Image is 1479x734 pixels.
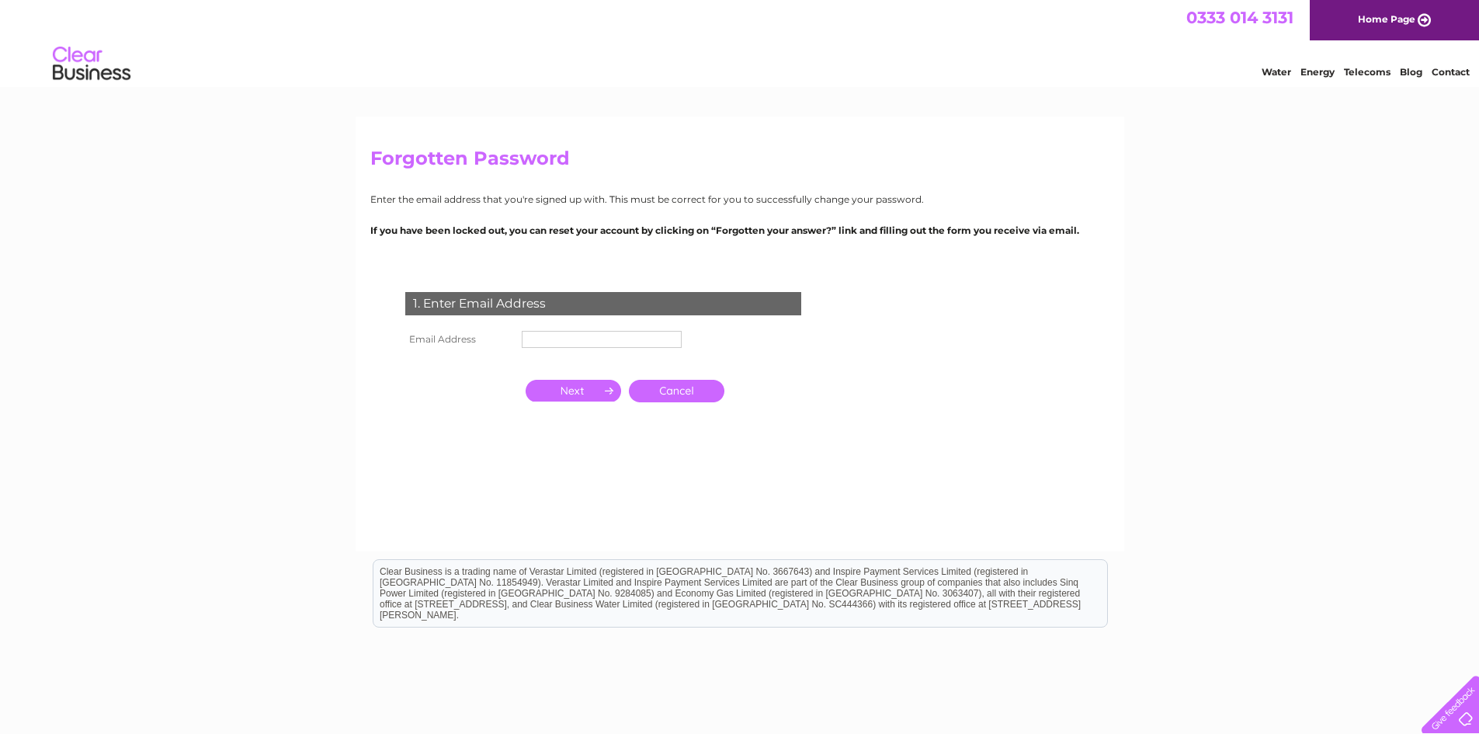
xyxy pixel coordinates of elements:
[370,192,1109,207] p: Enter the email address that you're signed up with. This must be correct for you to successfully ...
[373,9,1107,75] div: Clear Business is a trading name of Verastar Limited (registered in [GEOGRAPHIC_DATA] No. 3667643...
[1344,66,1390,78] a: Telecoms
[629,380,724,402] a: Cancel
[1186,8,1293,27] a: 0333 014 3131
[52,40,131,88] img: logo.png
[405,292,801,315] div: 1. Enter Email Address
[401,327,518,352] th: Email Address
[1300,66,1335,78] a: Energy
[370,223,1109,238] p: If you have been locked out, you can reset your account by clicking on “Forgotten your answer?” l...
[370,148,1109,177] h2: Forgotten Password
[1400,66,1422,78] a: Blog
[1262,66,1291,78] a: Water
[1432,66,1470,78] a: Contact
